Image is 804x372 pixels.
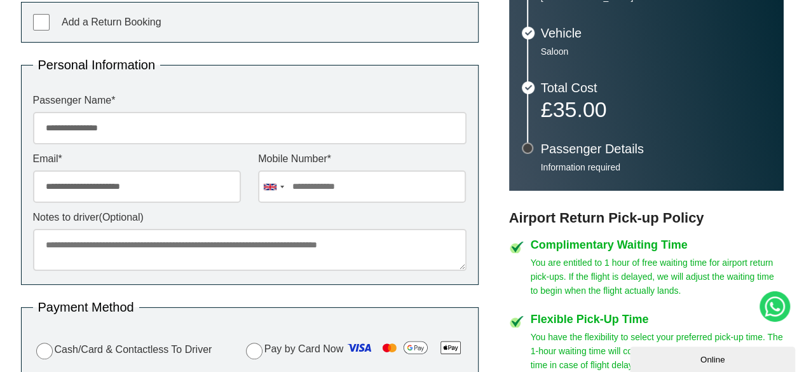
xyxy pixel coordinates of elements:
label: Cash/Card & Contactless To Driver [33,341,212,359]
h4: Flexible Pick-Up Time [531,313,784,325]
input: Cash/Card & Contactless To Driver [36,343,53,359]
input: Pay by Card Now [246,343,262,359]
p: You have the flexibility to select your preferred pick-up time. The 1-hour waiting time will comm... [531,330,784,372]
h4: Complimentary Waiting Time [531,239,784,251]
div: United Kingdom: +44 [259,171,288,202]
p: £ [541,100,771,118]
h3: Passenger Details [541,142,771,155]
iframe: chat widget [630,344,798,372]
label: Email [33,154,241,164]
span: 35.00 [552,97,606,121]
h3: Airport Return Pick-up Policy [509,210,784,226]
p: Information required [541,162,771,173]
p: You are entitled to 1 hour of free waiting time for airport return pick-ups. If the flight is del... [531,256,784,298]
p: Saloon [541,46,771,57]
input: Add a Return Booking [33,14,50,31]
legend: Personal Information [33,59,161,71]
label: Passenger Name [33,95,467,106]
h3: Vehicle [541,27,771,39]
span: (Optional) [99,212,144,223]
span: Add a Return Booking [62,17,161,27]
label: Notes to driver [33,212,467,223]
label: Mobile Number [258,154,466,164]
label: Pay by Card Now [243,338,467,362]
legend: Payment Method [33,301,139,313]
h3: Total Cost [541,81,771,94]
